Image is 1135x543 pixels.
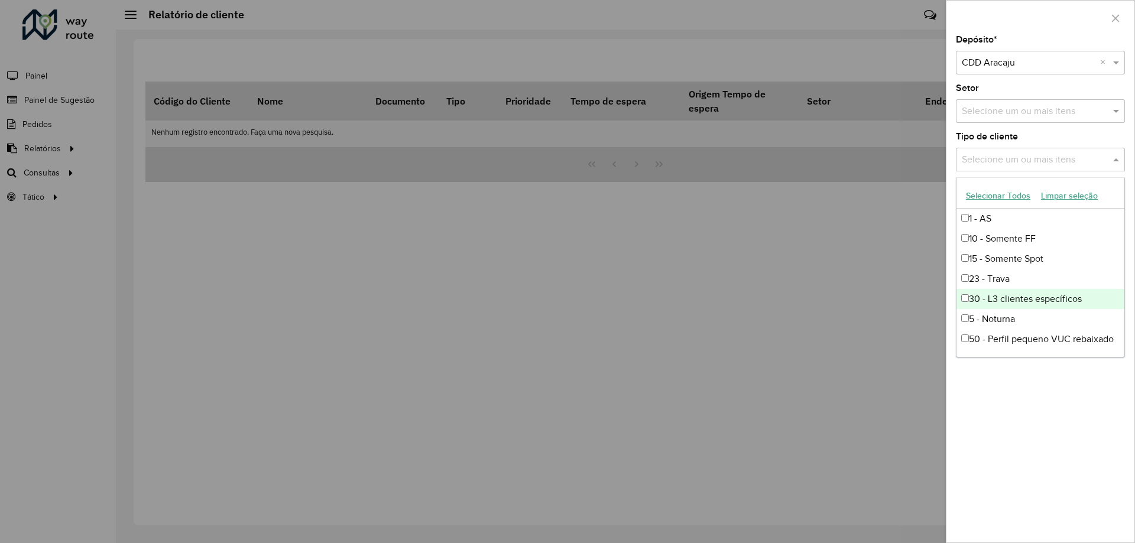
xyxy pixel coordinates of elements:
div: 1 - AS [956,209,1124,229]
label: Setor [956,81,979,95]
div: 23 - Trava [956,269,1124,289]
label: Tipo de cliente [956,129,1018,144]
div: 15 - Somente Spot [956,249,1124,269]
button: Limpar seleção [1036,187,1103,205]
div: 50 - Perfil pequeno VUC rebaixado [956,329,1124,349]
button: Selecionar Todos [961,187,1036,205]
label: Depósito [956,32,997,47]
div: 6 - Recarga [956,349,1124,369]
ng-dropdown-panel: Options list [956,177,1125,357]
div: 5 - Noturna [956,309,1124,329]
div: 10 - Somente FF [956,229,1124,249]
div: 30 - L3 clientes específicos [956,289,1124,309]
span: Clear all [1100,56,1110,70]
